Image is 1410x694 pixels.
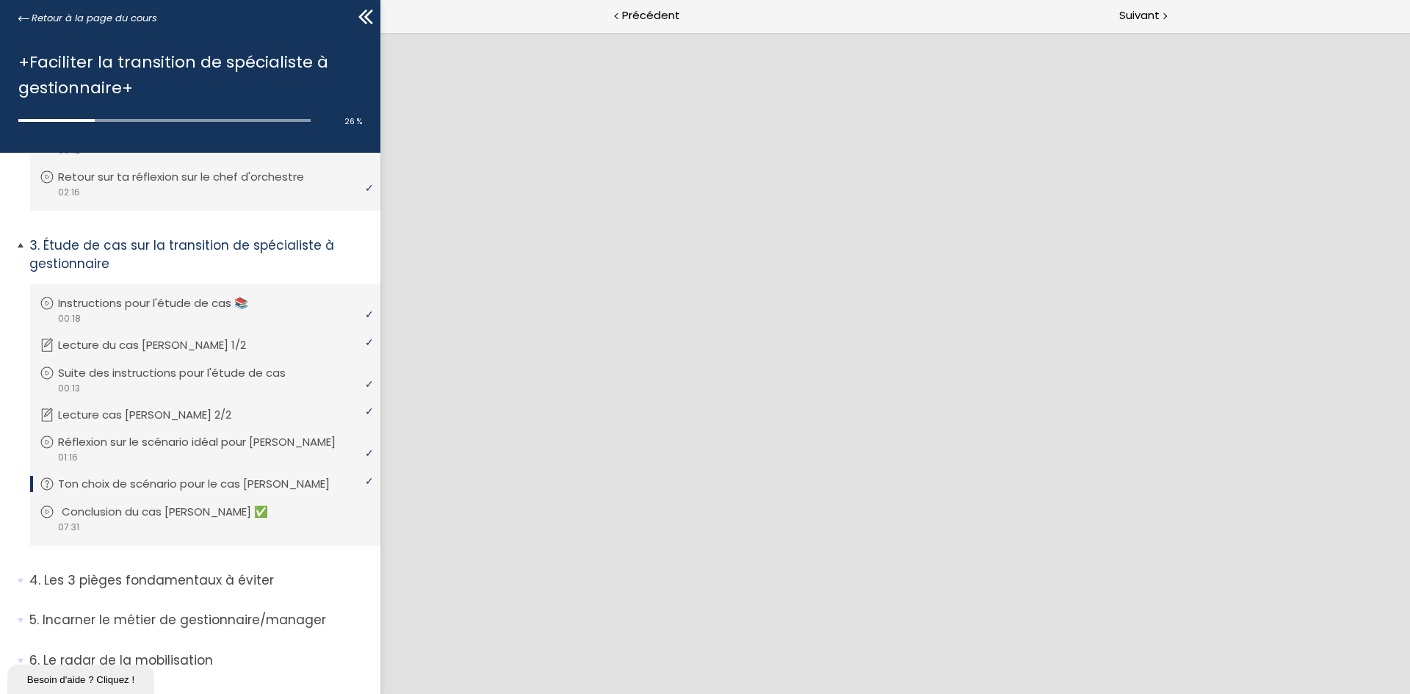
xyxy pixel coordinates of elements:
span: 02:16 [57,186,80,199]
span: 26 % [344,116,362,127]
p: Conclusion du cas [PERSON_NAME] ✅ [62,504,290,520]
span: 3. [29,236,40,255]
span: 01:16 [57,451,78,464]
span: 6. [29,651,40,670]
span: 5. [29,611,39,629]
a: Retour à la page du cours [18,10,157,26]
p: Instructions pour l'étude de cas 📚 [58,295,270,311]
p: Incarner le métier de gestionnaire/manager [29,611,369,629]
p: Étude de cas sur la transition de spécialiste à gestionnaire [29,236,369,272]
p: Lecture cas [PERSON_NAME] 2/2 [58,407,253,423]
p: Retour sur ta réflexion sur le chef d'orchestre [58,169,326,185]
p: Réflexion sur le scénario idéal pour [PERSON_NAME] [58,434,358,450]
span: Précédent [622,7,680,25]
p: Ton choix de scénario pour le cas [PERSON_NAME] [58,476,352,492]
p: Suite des instructions pour l'étude de cas [58,365,308,381]
span: 07:31 [57,521,79,534]
span: 4. [29,571,40,590]
p: Les 3 pièges fondamentaux à éviter [29,571,369,590]
span: 00:18 [57,312,81,325]
h1: +Faciliter la transition de spécialiste à gestionnaire+ [18,49,355,101]
span: Suivant [1119,7,1160,25]
iframe: chat widget [7,662,157,694]
span: 00:13 [57,382,80,395]
p: Lecture du cas [PERSON_NAME] 1/2 [58,337,268,353]
p: Le radar de la mobilisation [29,651,369,670]
span: Retour à la page du cours [32,10,157,26]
